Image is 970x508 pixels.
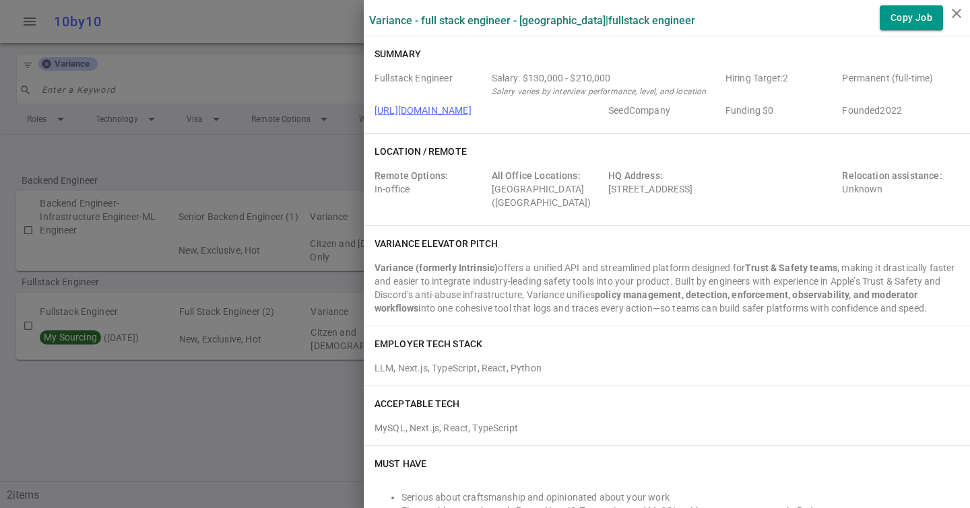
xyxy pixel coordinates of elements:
[745,262,837,273] strong: Trust & Safety teams
[492,71,720,85] div: Salary Range
[842,169,954,209] div: Unknown
[608,169,837,209] div: [STREET_ADDRESS]
[375,170,448,181] span: Remote Options:
[375,105,472,116] a: [URL][DOMAIN_NAME]
[842,170,942,181] span: Relocation assistance:
[725,71,837,98] span: Hiring Target
[880,5,943,30] button: Copy Job
[608,170,663,181] span: HQ Address:
[375,169,486,209] div: In-office
[375,237,498,250] h6: Variance elevator pitch
[375,262,498,273] strong: Variance (formerly Intrinsic)
[401,491,959,504] li: Serious about craftsmanship and opinionated about your work
[375,289,918,314] strong: policy management, detection, enforcement, observability, and moderator workflows
[948,5,965,22] i: close
[842,71,954,98] span: Job Type
[375,104,603,117] span: Company URL
[492,87,709,96] i: Salary varies by interview performance, level, and location.
[375,47,421,61] h6: Summary
[608,104,720,117] span: Employer Stage e.g. Series A
[375,71,486,98] span: Roles
[375,363,542,373] span: LLM, Next.js, TypeScript, React, Python
[375,145,467,158] h6: Location / Remote
[725,104,837,117] span: Employer Founding
[375,416,959,435] div: MySQL, Next.js, React, TypeScript
[369,14,695,27] label: Variance - Full Stack Engineer - [GEOGRAPHIC_DATA] | Fullstack Engineer
[375,397,460,410] h6: ACCEPTABLE TECH
[492,169,604,209] div: [GEOGRAPHIC_DATA] ([GEOGRAPHIC_DATA])
[492,170,581,181] span: All Office Locations:
[375,337,482,351] h6: EMPLOYER TECH STACK
[842,104,954,117] span: Employer Founded
[375,457,426,470] h6: Must Have
[375,261,959,315] div: offers a unified API and streamlined platform designed for , making it drastically faster and eas...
